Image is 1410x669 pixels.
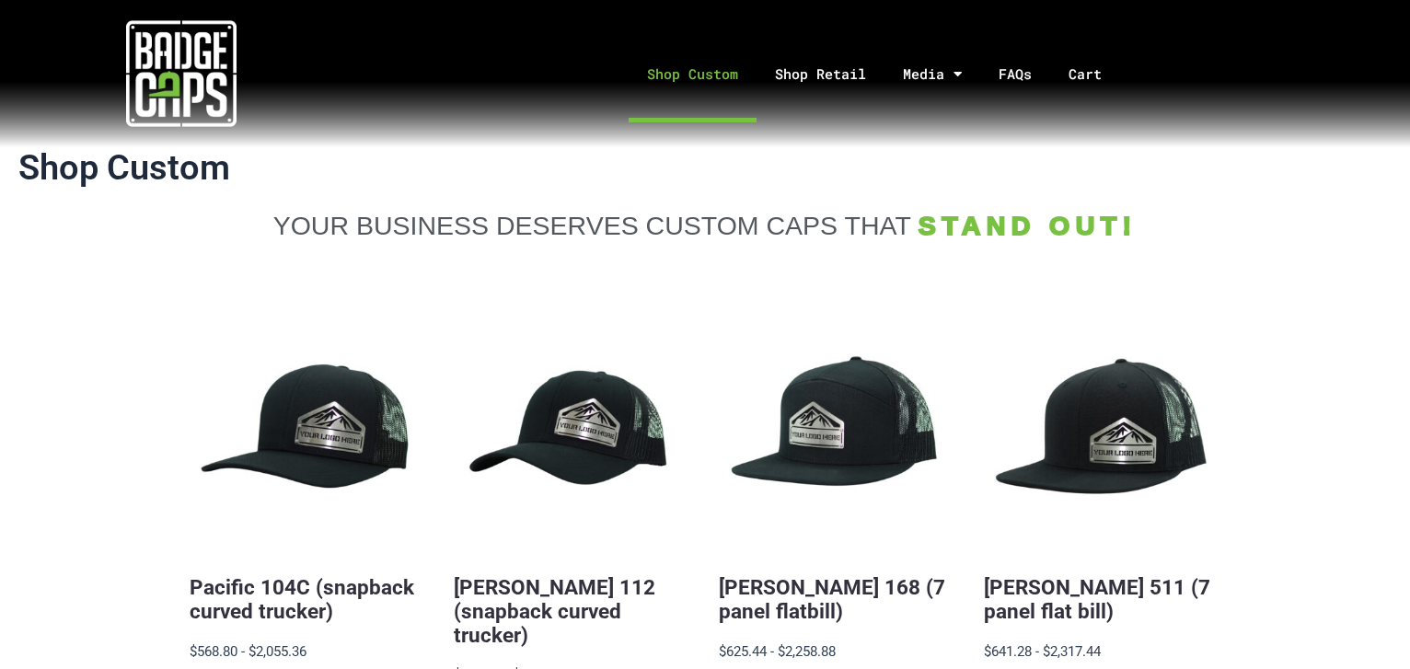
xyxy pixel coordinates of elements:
[919,211,1138,240] span: STAND OUT!
[719,316,955,552] button: BadgeCaps - Richardson 168
[719,575,945,623] a: [PERSON_NAME] 168 (7 panel flatbill)
[984,575,1210,623] a: [PERSON_NAME] 511 (7 panel flat bill)
[629,26,757,122] a: Shop Custom
[190,210,1220,241] a: YOUR BUSINESS DESERVES CUSTOM CAPS THAT STAND OUT!
[884,26,980,122] a: Media
[454,316,690,552] button: BadgeCaps - Richardson 112
[273,211,911,240] span: YOUR BUSINESS DESERVES CUSTOM CAPS THAT
[984,643,1101,660] span: $641.28 - $2,317.44
[1050,26,1143,122] a: Cart
[18,147,1392,190] h1: Shop Custom
[190,643,306,660] span: $568.80 - $2,055.36
[190,575,414,623] a: Pacific 104C (snapback curved trucker)
[126,18,237,129] img: badgecaps white logo with green acccent
[190,316,426,552] button: BadgeCaps - Pacific 104C
[719,643,836,660] span: $625.44 - $2,258.88
[362,26,1409,122] nav: Menu
[454,575,655,647] a: [PERSON_NAME] 112 (snapback curved trucker)
[980,26,1050,122] a: FAQs
[757,26,884,122] a: Shop Retail
[984,316,1220,552] button: BadgeCaps - Richardson 511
